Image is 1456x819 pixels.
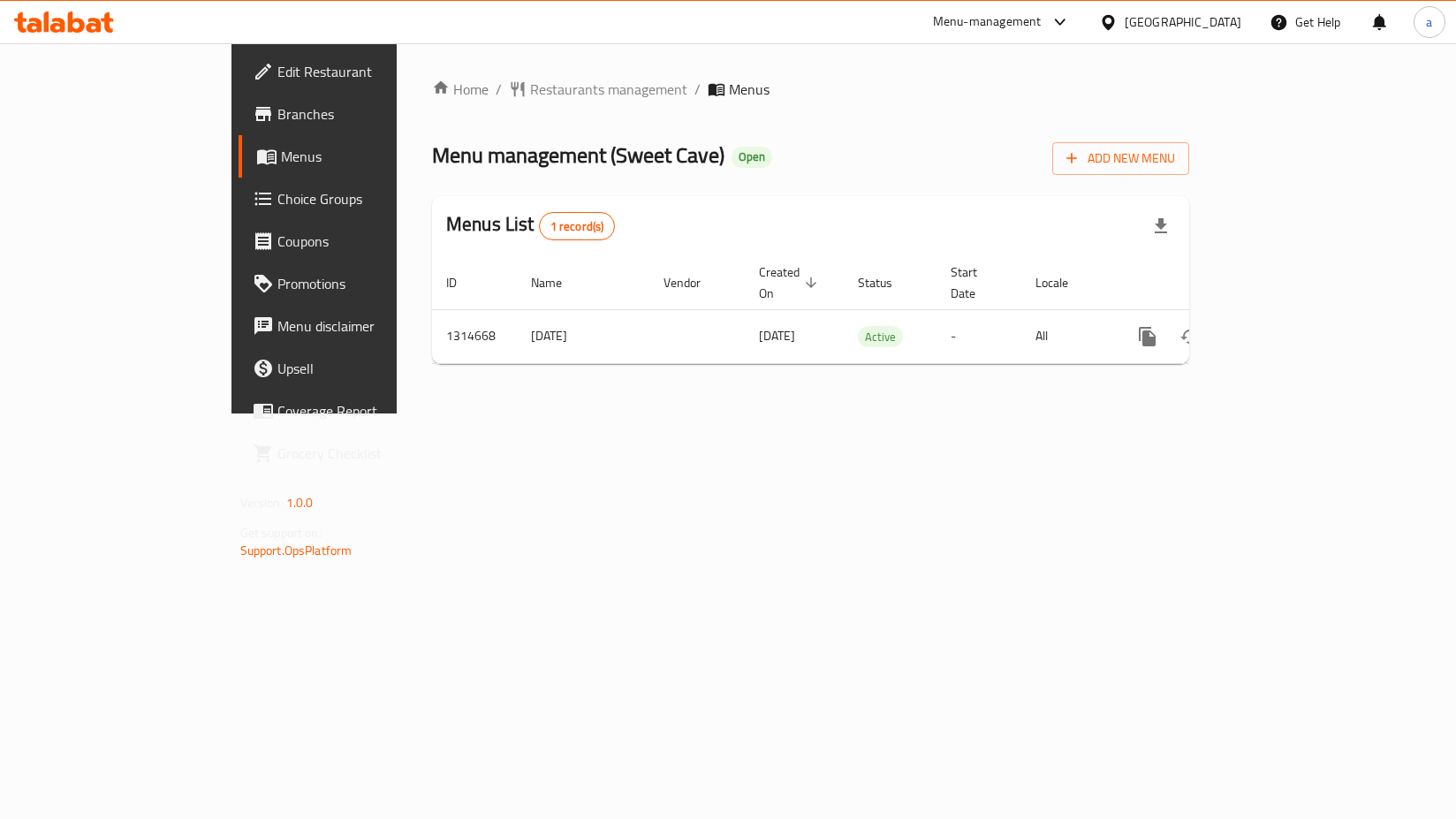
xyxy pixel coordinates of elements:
[239,347,474,390] a: Upsell
[240,491,284,514] span: Version:
[277,188,460,209] span: Choice Groups
[240,539,353,562] a: Support.OpsPlatform
[759,262,823,304] span: Created On
[277,273,460,294] span: Promotions
[496,79,502,100] li: /
[277,103,460,125] span: Branches
[1021,309,1112,363] td: All
[1035,272,1091,293] span: Locale
[540,218,615,235] span: 1 record(s)
[1112,256,1310,310] th: Actions
[240,521,322,544] span: Get support on:
[1125,12,1241,32] div: [GEOGRAPHIC_DATA]
[732,147,772,168] div: Open
[1052,142,1189,175] button: Add New Menu
[239,262,474,305] a: Promotions
[277,315,460,337] span: Menu disclaimer
[286,491,314,514] span: 1.0.0
[951,262,1000,304] span: Start Date
[432,135,724,175] span: Menu management ( Sweet Cave )
[277,231,460,252] span: Coupons
[539,212,616,240] div: Total records count
[239,178,474,220] a: Choice Groups
[446,272,480,293] span: ID
[759,324,795,347] span: [DATE]
[858,326,903,347] div: Active
[937,309,1021,363] td: -
[1426,12,1432,32] span: a
[858,327,903,347] span: Active
[239,432,474,474] a: Grocery Checklist
[933,11,1042,33] div: Menu-management
[517,309,649,363] td: [DATE]
[239,305,474,347] a: Menu disclaimer
[432,309,517,363] td: 1314668
[239,220,474,262] a: Coupons
[281,146,460,167] span: Menus
[1066,148,1175,170] span: Add New Menu
[509,79,687,100] a: Restaurants management
[531,272,585,293] span: Name
[446,211,615,240] h2: Menus List
[530,79,687,100] span: Restaurants management
[277,358,460,379] span: Upsell
[239,135,474,178] a: Menus
[664,272,724,293] span: Vendor
[1140,205,1182,247] div: Export file
[239,50,474,93] a: Edit Restaurant
[732,149,772,164] span: Open
[858,272,915,293] span: Status
[432,256,1310,364] table: enhanced table
[1169,315,1211,358] button: Change Status
[694,79,701,100] li: /
[239,390,474,432] a: Coverage Report
[239,93,474,135] a: Branches
[277,400,460,421] span: Coverage Report
[277,61,460,82] span: Edit Restaurant
[432,79,1189,100] nav: breadcrumb
[729,79,770,100] span: Menus
[277,443,460,464] span: Grocery Checklist
[1126,315,1169,358] button: more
